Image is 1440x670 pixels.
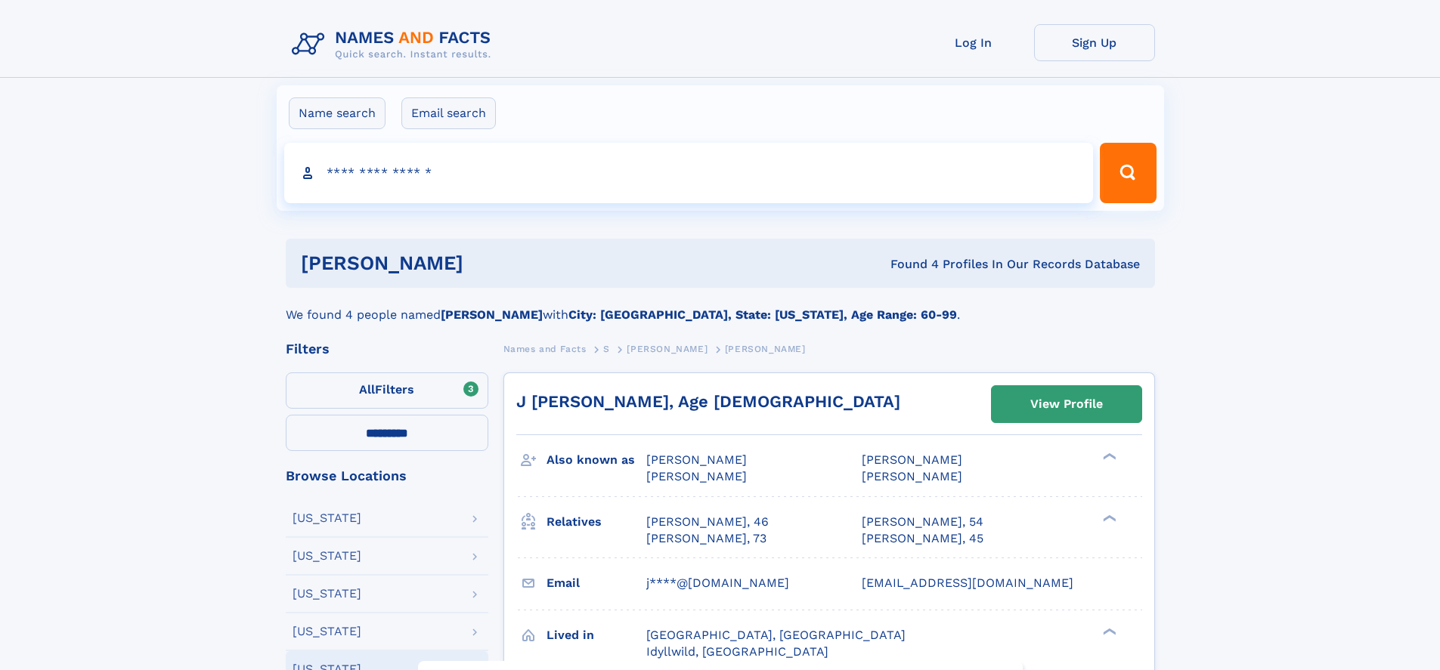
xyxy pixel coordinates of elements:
[677,256,1140,273] div: Found 4 Profiles In Our Records Database
[627,344,708,354] span: [PERSON_NAME]
[547,622,646,648] h3: Lived in
[1030,387,1103,421] div: View Profile
[862,514,983,530] a: [PERSON_NAME], 54
[627,339,708,358] a: [PERSON_NAME]
[293,550,361,562] div: [US_STATE]
[516,392,900,411] a: J [PERSON_NAME], Age [DEMOGRAPHIC_DATA]
[646,514,769,530] a: [PERSON_NAME], 46
[359,382,375,397] span: All
[301,254,677,273] h1: [PERSON_NAME]
[992,386,1141,422] a: View Profile
[547,509,646,535] h3: Relatives
[913,24,1034,61] a: Log In
[286,372,488,409] label: Filters
[293,588,361,600] div: [US_STATE]
[401,97,496,129] label: Email search
[289,97,386,129] label: Name search
[646,530,766,547] a: [PERSON_NAME], 73
[1099,452,1117,462] div: ❯
[646,469,747,483] span: [PERSON_NAME]
[862,452,962,467] span: [PERSON_NAME]
[284,143,1094,203] input: search input
[547,570,646,596] h3: Email
[603,339,610,358] a: S
[1034,24,1155,61] a: Sign Up
[725,344,806,354] span: [PERSON_NAME]
[293,625,361,638] div: [US_STATE]
[1099,626,1117,636] div: ❯
[646,644,828,659] span: Idyllwild, [GEOGRAPHIC_DATA]
[286,288,1155,324] div: We found 4 people named with .
[286,24,503,65] img: Logo Names and Facts
[547,447,646,473] h3: Also known as
[1099,513,1117,523] div: ❯
[646,628,906,642] span: [GEOGRAPHIC_DATA], [GEOGRAPHIC_DATA]
[568,307,957,322] b: City: [GEOGRAPHIC_DATA], State: [US_STATE], Age Range: 60-99
[503,339,587,358] a: Names and Facts
[603,344,610,354] span: S
[293,512,361,524] div: [US_STATE]
[862,530,983,547] a: [PERSON_NAME], 45
[1100,143,1156,203] button: Search Button
[646,452,747,467] span: [PERSON_NAME]
[441,307,543,322] b: [PERSON_NAME]
[862,469,962,483] span: [PERSON_NAME]
[286,342,488,356] div: Filters
[286,469,488,483] div: Browse Locations
[862,576,1073,590] span: [EMAIL_ADDRESS][DOMAIN_NAME]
